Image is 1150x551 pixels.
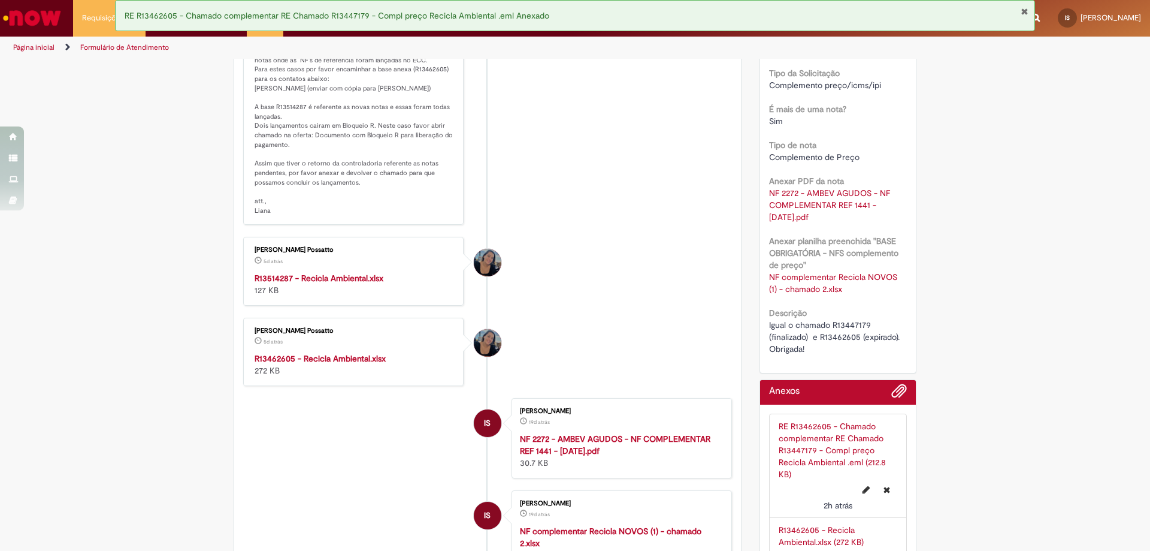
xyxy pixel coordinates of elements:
div: Isabela Rubim Costa Soares [474,502,501,529]
a: Download de NF complementar Recicla NOVOS (1) - chamado 2.xlsx [769,272,900,294]
time: 24/09/2025 13:43:28 [264,258,283,265]
ul: Trilhas de página [9,37,758,59]
b: É mais de uma nota? [769,104,846,115]
b: Anexar PDF da nota [769,176,844,186]
div: 30.7 KB [520,433,719,469]
button: Excluir RE R13462605 - Chamado complementar RE Chamado R13447179 - Compl preço Recicla Ambiental ... [876,480,897,499]
time: 10/09/2025 11:31:13 [529,511,550,518]
div: Liana Marucci Possatto [474,249,501,276]
span: Requisições [82,12,124,24]
span: [PERSON_NAME] [1081,13,1141,23]
div: Isabela Rubim Costa Soares [474,410,501,437]
a: Página inicial [13,43,55,52]
button: Adicionar anexos [891,383,907,405]
b: Tipo de nota [769,140,816,150]
span: 19d atrás [529,418,550,426]
b: Anexar planilha preenchida "BASE OBRIGATÓRIA - NFS complemento de preço" [769,236,898,270]
span: Complemento de Preço [769,152,860,162]
span: IS [1065,14,1070,22]
div: [PERSON_NAME] [520,500,719,507]
img: ServiceNow [1,6,63,30]
span: RE R13462605 - Chamado complementar RE Chamado R13447179 - Compl preço Recicla Ambiental .eml Ane... [125,10,549,21]
a: Formulário de Atendimento [80,43,169,52]
h2: Anexos [769,386,800,397]
span: IS [484,409,491,438]
div: [PERSON_NAME] Possatto [255,246,454,254]
a: RE R13462605 - Chamado complementar RE Chamado R13447179 - Compl preço Recicla Ambiental .eml (21... [779,421,886,480]
span: 2h atrás [824,500,852,511]
div: 127 KB [255,272,454,296]
button: Fechar Notificação [1021,7,1028,16]
span: Sim [769,116,783,127]
span: 5d atrás [264,338,283,345]
time: 24/09/2025 13:43:28 [264,338,283,345]
button: Editar nome de arquivo RE R13462605 - Chamado complementar RE Chamado R13447179 - Compl preço Rec... [855,480,877,499]
a: R13514287 - Recicla Ambiental.xlsx [255,273,383,284]
a: NF complementar Recicla NOVOS (1) - chamado 2.xlsx [520,526,701,549]
span: Igual o chamado R13447179 (finalizado) e R13462605 (expirado). Obrigada! [769,320,902,354]
span: IS [484,501,491,530]
time: 29/09/2025 09:24:14 [824,500,852,511]
span: 19d atrás [529,511,550,518]
a: Download de NF 2272 - AMBEV AGUDOS - NF COMPLEMENTAR REF 1441 - 29.08.2025.pdf [769,188,892,222]
span: 5d atrás [264,258,283,265]
div: Liana Marucci Possatto [474,329,501,357]
div: 272 KB [255,353,454,377]
a: R13462605 - Recicla Ambiental.xlsx [255,353,386,364]
b: Tipo da Solicitação [769,68,840,79]
a: NF 2272 - AMBEV AGUDOS - NF COMPLEMENTAR REF 1441 - [DATE].pdf [520,433,710,456]
div: [PERSON_NAME] Possatto [255,327,454,335]
b: Descrição [769,308,807,318]
time: 10/09/2025 11:31:52 [529,418,550,426]
a: R13462605 - Recicla Ambiental.xlsx (272 KB) [779,525,864,547]
span: Complemento preço/icms/ipi [769,80,881,91]
div: [PERSON_NAME] [520,408,719,415]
